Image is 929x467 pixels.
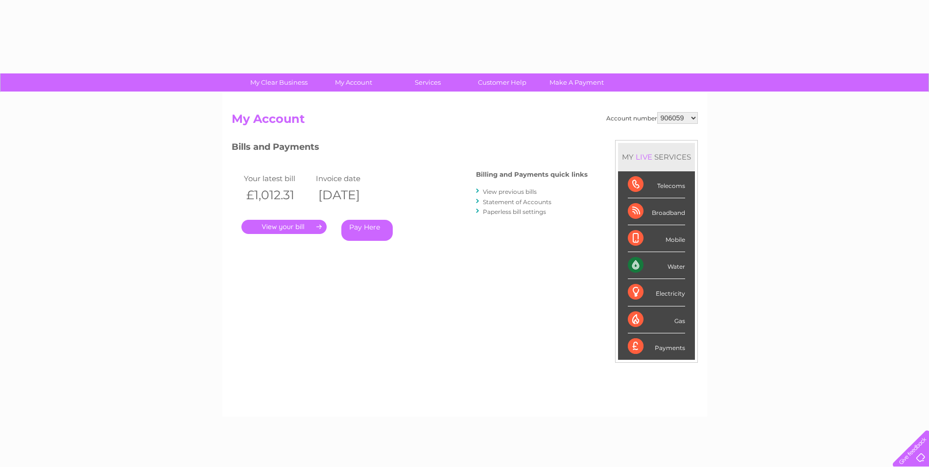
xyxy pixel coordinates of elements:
[341,220,393,241] a: Pay Here
[628,252,685,279] div: Water
[628,198,685,225] div: Broadband
[628,306,685,333] div: Gas
[232,112,698,131] h2: My Account
[232,140,588,157] h3: Bills and Payments
[313,73,394,92] a: My Account
[618,143,695,171] div: MY SERVICES
[241,172,314,185] td: Your latest bill
[241,220,327,234] a: .
[628,333,685,360] div: Payments
[483,208,546,215] a: Paperless bill settings
[628,171,685,198] div: Telecoms
[476,171,588,178] h4: Billing and Payments quick links
[628,279,685,306] div: Electricity
[387,73,468,92] a: Services
[238,73,319,92] a: My Clear Business
[536,73,617,92] a: Make A Payment
[241,185,314,205] th: £1,012.31
[483,198,551,206] a: Statement of Accounts
[462,73,543,92] a: Customer Help
[313,172,386,185] td: Invoice date
[483,188,537,195] a: View previous bills
[606,112,698,124] div: Account number
[634,152,654,162] div: LIVE
[628,225,685,252] div: Mobile
[313,185,386,205] th: [DATE]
